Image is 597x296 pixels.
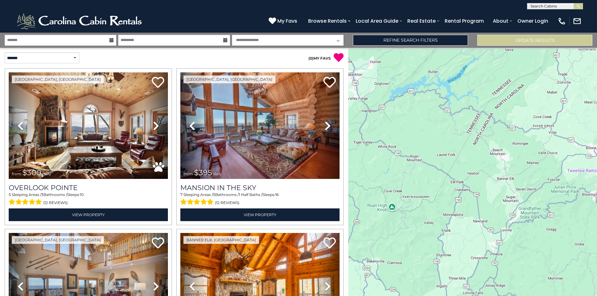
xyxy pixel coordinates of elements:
a: Rental Program [442,16,487,26]
img: White-1-2.png [16,12,145,30]
span: 10 [80,192,84,197]
img: phone-regular-white.png [558,17,566,25]
button: Update Results [477,35,592,46]
a: View Property [180,208,340,221]
span: daily [213,171,222,176]
span: ( ) [308,56,313,61]
div: Sleeping Areas / Bathrooms / Sleeps: [9,192,168,207]
img: mail-regular-white.png [573,17,581,25]
span: from [12,171,21,176]
span: 7 [180,192,183,197]
span: 5 [9,192,11,197]
a: Banner Elk, [GEOGRAPHIC_DATA] [183,236,259,244]
img: thumbnail_163477009.jpeg [9,72,168,179]
a: View Property [9,208,168,221]
span: 5 [213,192,215,197]
span: daily [43,171,51,176]
span: 3 [41,192,44,197]
span: $300 [22,168,41,177]
a: Add to favorites [323,76,336,89]
a: Add to favorites [152,76,164,89]
span: (12 reviews) [43,199,68,207]
span: from [183,171,193,176]
span: $395 [194,168,212,177]
a: Add to favorites [323,237,336,250]
span: 16 [275,192,279,197]
a: Browse Rentals [305,16,350,26]
span: 1 Half Baths / [239,192,262,197]
a: [GEOGRAPHIC_DATA], [GEOGRAPHIC_DATA] [183,75,275,83]
span: My Favs [277,17,297,25]
a: Refine Search Filters [353,35,468,46]
a: [GEOGRAPHIC_DATA], [GEOGRAPHIC_DATA] [12,75,104,83]
img: thumbnail_163263808.jpeg [180,72,340,179]
a: Add to favorites [152,237,164,250]
a: [GEOGRAPHIC_DATA], [GEOGRAPHIC_DATA] [12,236,104,244]
div: Sleeping Areas / Bathrooms / Sleeps: [180,192,340,207]
a: About [490,16,511,26]
a: Local Area Guide [353,16,401,26]
span: 0 [310,56,312,61]
a: Overlook Pointe [9,184,168,192]
a: (0)MY FAVS [308,56,331,61]
span: (12 reviews) [215,199,239,207]
a: Mansion In The Sky [180,184,340,192]
a: Real Estate [404,16,439,26]
a: Owner Login [514,16,551,26]
a: My Favs [269,17,299,25]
